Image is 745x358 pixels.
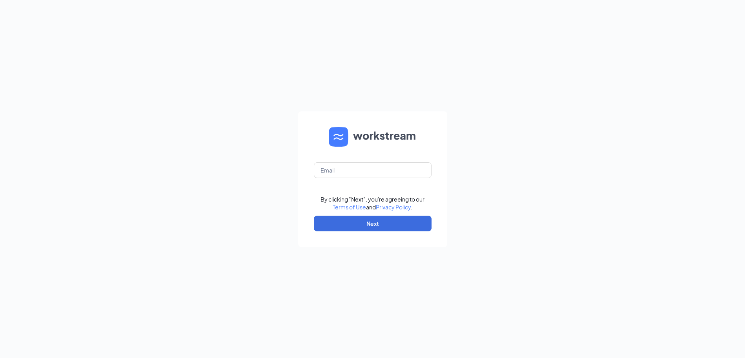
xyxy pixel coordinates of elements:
div: By clicking "Next", you're agreeing to our and . [321,195,424,211]
a: Privacy Policy [376,204,411,211]
a: Terms of Use [333,204,366,211]
button: Next [314,216,432,231]
input: Email [314,162,432,178]
img: WS logo and Workstream text [329,127,417,147]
